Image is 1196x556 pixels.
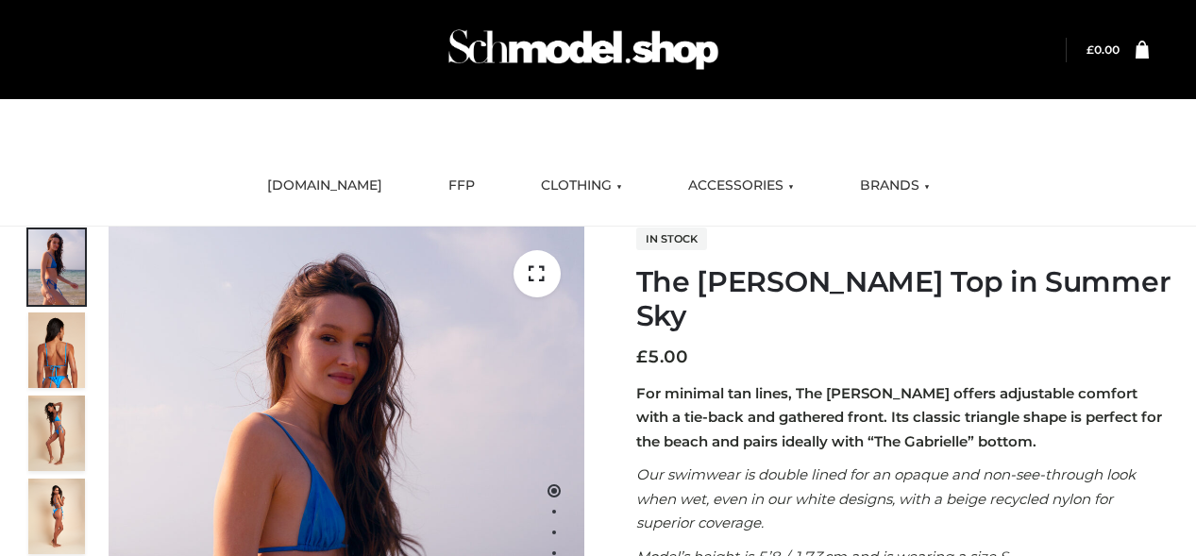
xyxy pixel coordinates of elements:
a: BRANDS [846,165,944,207]
a: £0.00 [1087,42,1120,57]
img: Schmodel Admin 964 [442,12,725,87]
bdi: 5.00 [636,346,688,367]
img: 4.Alex-top_CN-1-1-2.jpg [28,396,85,471]
bdi: 0.00 [1087,42,1120,57]
img: 1.Alex-top_SS-1_4464b1e7-c2c9-4e4b-a62c-58381cd673c0-1.jpg [28,229,85,305]
span: £ [636,346,648,367]
a: FFP [434,165,489,207]
img: 3.Alex-top_CN-1-1-2.jpg [28,479,85,554]
span: In stock [636,227,707,250]
span: £ [1087,42,1094,57]
strong: For minimal tan lines, The [PERSON_NAME] offers adjustable comfort with a tie-back and gathered f... [636,384,1162,450]
a: ACCESSORIES [674,165,808,207]
h1: The [PERSON_NAME] Top in Summer Sky [636,265,1173,333]
a: CLOTHING [527,165,636,207]
img: 5.Alex-top_CN-1-1_1-1.jpg [28,312,85,388]
em: Our swimwear is double lined for an opaque and non-see-through look when wet, even in our white d... [636,465,1136,531]
a: [DOMAIN_NAME] [253,165,396,207]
